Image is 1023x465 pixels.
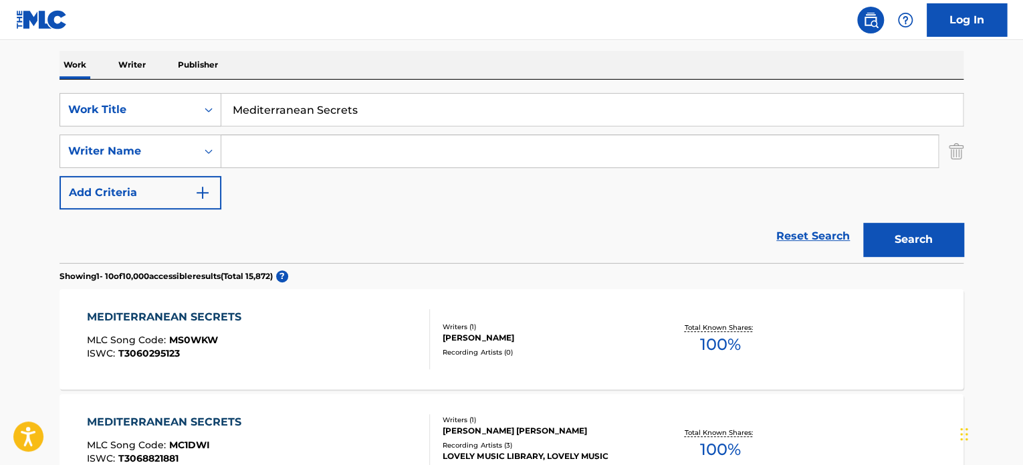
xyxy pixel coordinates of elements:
p: Total Known Shares: [684,322,756,333]
img: search [863,12,879,28]
div: Writer Name [68,143,189,159]
span: ? [276,270,288,282]
p: Writer [114,51,150,79]
span: MS0WKW [169,334,218,346]
div: Work Title [68,102,189,118]
span: MLC Song Code : [87,439,169,451]
span: T3060295123 [118,347,180,359]
div: Recording Artists ( 3 ) [443,440,645,450]
a: Public Search [857,7,884,33]
div: Writers ( 1 ) [443,415,645,425]
span: MLC Song Code : [87,334,169,346]
p: Showing 1 - 10 of 10,000 accessible results (Total 15,872 ) [60,270,273,282]
div: Drag [960,414,968,454]
span: 100 % [699,438,740,462]
span: MC1DWI [169,439,210,451]
div: [PERSON_NAME] [PERSON_NAME] [443,425,645,437]
div: [PERSON_NAME] [443,332,645,344]
span: ISWC : [87,452,118,464]
a: MEDITERRANEAN SECRETSMLC Song Code:MS0WKWISWC:T3060295123Writers (1)[PERSON_NAME]Recording Artist... [60,289,963,389]
iframe: Chat Widget [956,401,1023,465]
div: Help [892,7,919,33]
p: Work [60,51,90,79]
div: MEDITERRANEAN SECRETS [87,414,248,430]
img: 9d2ae6d4665cec9f34b9.svg [195,185,211,201]
p: Publisher [174,51,222,79]
span: ISWC : [87,347,118,359]
img: MLC Logo [16,10,68,29]
img: Delete Criterion [949,134,963,168]
a: Log In [927,3,1007,37]
div: MEDITERRANEAN SECRETS [87,309,248,325]
span: 100 % [699,333,740,357]
div: Writers ( 1 ) [443,322,645,332]
img: help [897,12,913,28]
p: Total Known Shares: [684,428,756,438]
form: Search Form [60,93,963,263]
span: T3068821881 [118,452,179,464]
a: Reset Search [770,221,857,251]
div: Recording Artists ( 0 ) [443,347,645,357]
button: Search [863,223,963,256]
button: Add Criteria [60,176,221,209]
